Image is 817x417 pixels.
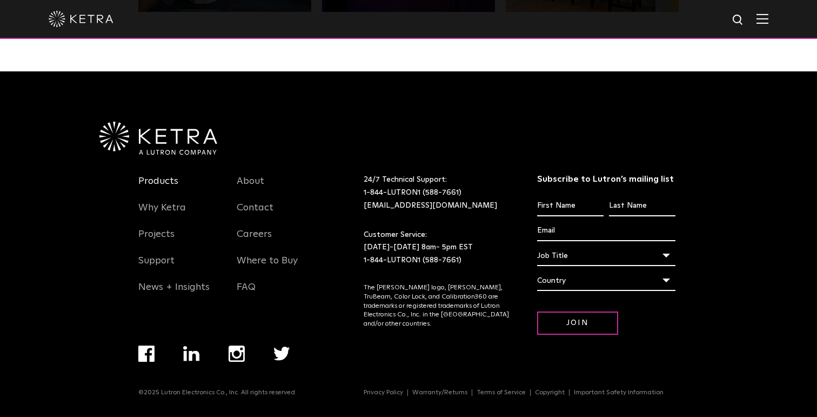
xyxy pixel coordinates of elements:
[138,175,178,200] a: Products
[237,202,273,227] a: Contact
[229,346,245,362] img: instagram
[364,256,461,264] a: 1-844-LUTRON1 (588-7661)
[138,255,175,280] a: Support
[537,196,604,216] input: First Name
[99,122,217,155] img: Ketra-aLutronCo_White_RGB
[570,389,668,396] a: Important Safety Information
[537,246,676,266] div: Job Title
[364,202,497,209] a: [EMAIL_ADDRESS][DOMAIN_NAME]
[364,389,679,396] div: Navigation Menu
[732,14,745,27] img: search icon
[364,229,510,267] p: Customer Service: [DATE]-[DATE] 8am- 5pm EST
[138,346,318,389] div: Navigation Menu
[537,221,676,241] input: Email
[138,346,155,362] img: facebook
[237,281,256,306] a: FAQ
[49,11,113,27] img: ketra-logo-2019-white
[364,174,510,212] p: 24/7 Technical Support:
[237,174,319,306] div: Navigation Menu
[537,174,676,185] h3: Subscribe to Lutron’s mailing list
[537,312,618,335] input: Join
[138,228,175,253] a: Projects
[359,389,408,396] a: Privacy Policy
[364,189,461,196] a: 1-844-LUTRON1 (588-7661)
[237,255,298,280] a: Where to Buy
[273,347,290,361] img: twitter
[237,228,272,253] a: Careers
[138,281,210,306] a: News + Insights
[138,202,186,227] a: Why Ketra
[531,389,570,396] a: Copyright
[138,389,297,396] p: ©2025 Lutron Electronics Co., Inc. All rights reserved.
[138,174,220,306] div: Navigation Menu
[408,389,472,396] a: Warranty/Returns
[183,346,200,361] img: linkedin
[472,389,531,396] a: Terms of Service
[609,196,675,216] input: Last Name
[364,283,510,329] p: The [PERSON_NAME] logo, [PERSON_NAME], TruBeam, Color Lock, and Calibration360 are trademarks or ...
[237,175,264,200] a: About
[756,14,768,24] img: Hamburger%20Nav.svg
[537,270,676,291] div: Country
